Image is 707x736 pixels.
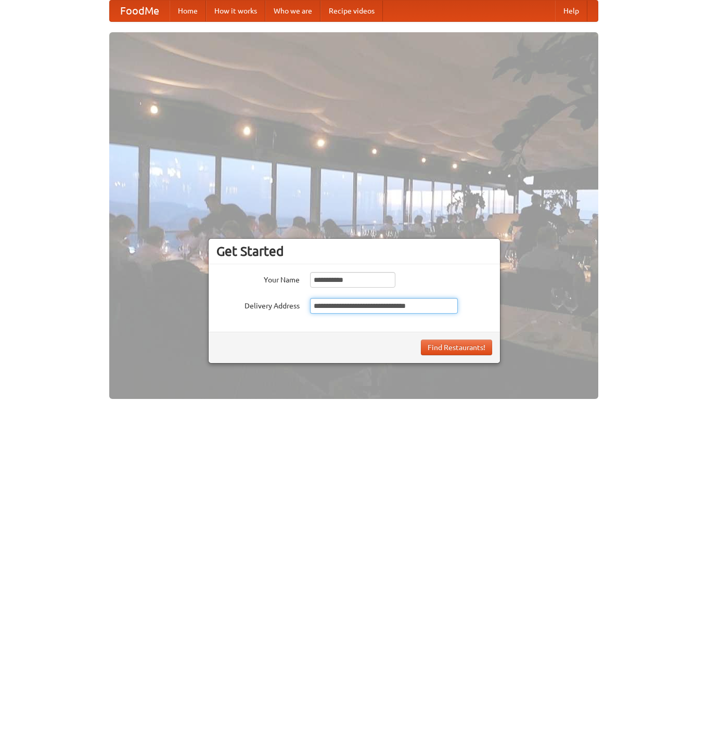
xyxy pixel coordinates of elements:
label: Your Name [216,272,300,285]
a: How it works [206,1,265,21]
label: Delivery Address [216,298,300,311]
a: Who we are [265,1,320,21]
a: Home [170,1,206,21]
button: Find Restaurants! [421,340,492,355]
a: FoodMe [110,1,170,21]
h3: Get Started [216,243,492,259]
a: Recipe videos [320,1,383,21]
a: Help [555,1,587,21]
